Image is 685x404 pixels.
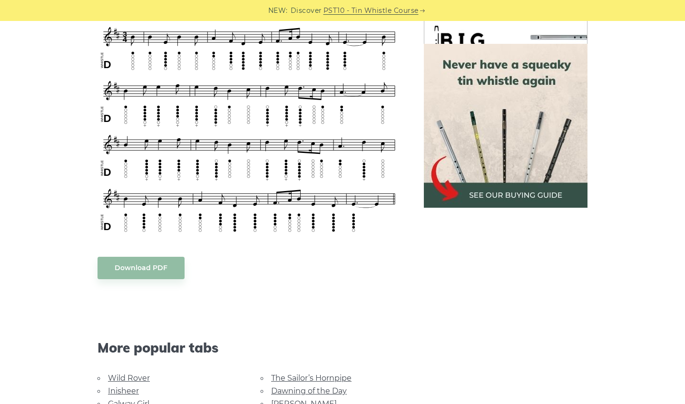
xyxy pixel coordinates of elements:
img: tin whistle buying guide [424,44,587,208]
span: NEW: [268,5,288,16]
a: PST10 - Tin Whistle Course [323,5,419,16]
a: Inisheer [108,386,139,395]
span: Discover [291,5,322,16]
span: More popular tabs [98,340,401,356]
a: Download PDF [98,257,185,279]
a: The Sailor’s Hornpipe [271,374,352,383]
a: Dawning of the Day [271,386,347,395]
a: Wild Rover [108,374,150,383]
